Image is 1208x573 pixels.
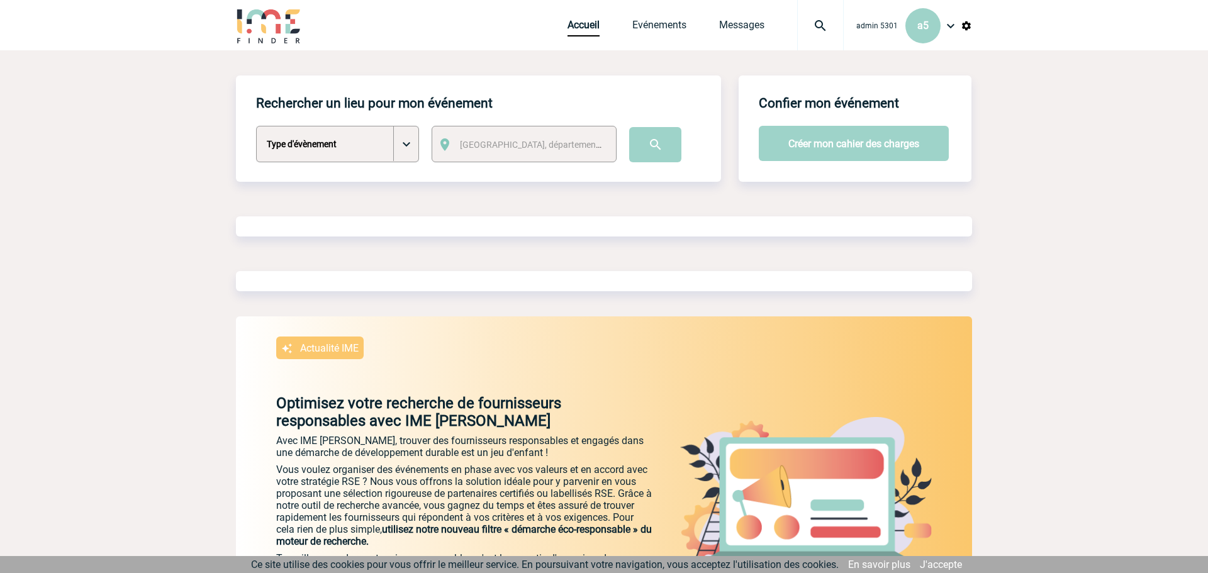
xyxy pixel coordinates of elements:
[276,435,654,459] p: Avec IME [PERSON_NAME], trouver des fournisseurs responsables et engagés dans une démarche de dév...
[460,140,635,150] span: [GEOGRAPHIC_DATA], département, région...
[300,342,359,354] p: Actualité IME
[920,559,962,570] a: J'accepte
[848,559,910,570] a: En savoir plus
[568,19,600,36] a: Accueil
[759,96,899,111] h4: Confier mon événement
[680,417,932,567] img: actu.png
[276,523,652,547] span: utilisez notre nouveau filtre « démarche éco-responsable » du moteur de recherche.
[917,19,929,31] span: a5
[719,19,764,36] a: Messages
[629,127,681,162] input: Submit
[856,21,898,30] span: admin 5301
[632,19,686,36] a: Evénements
[759,126,949,161] button: Créer mon cahier des charges
[276,464,654,547] p: Vous voulez organiser des événements en phase avec vos valeurs et en accord avec votre stratégie ...
[236,394,654,430] p: Optimisez votre recherche de fournisseurs responsables avec IME [PERSON_NAME]
[251,559,839,570] span: Ce site utilise des cookies pour vous offrir le meilleur service. En poursuivant votre navigation...
[256,96,493,111] h4: Rechercher un lieu pour mon événement
[236,8,301,43] img: IME-Finder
